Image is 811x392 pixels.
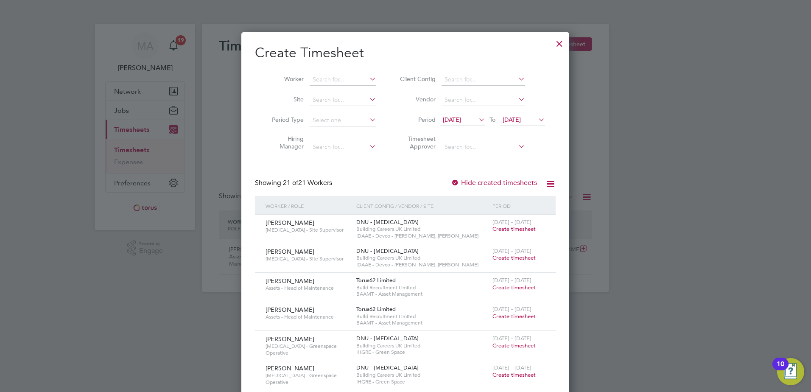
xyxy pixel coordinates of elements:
span: [PERSON_NAME] [266,277,314,285]
span: Building Careers UK Limited [356,342,488,349]
label: Worker [266,75,304,83]
span: Create timesheet [492,284,536,291]
span: IDAAE - Devco - [PERSON_NAME], [PERSON_NAME] [356,232,488,239]
span: IHGRE - Green Space [356,349,488,356]
span: DNU - [MEDICAL_DATA] [356,218,419,226]
span: To [487,114,498,125]
span: Build Recruitment Limited [356,284,488,291]
span: Building Careers UK Limited [356,255,488,261]
span: [DATE] [503,116,521,123]
div: 10 [777,364,784,375]
input: Search for... [442,141,525,153]
label: Vendor [397,95,436,103]
span: [DATE] - [DATE] [492,364,531,371]
span: [PERSON_NAME] [266,335,314,343]
span: [DATE] - [DATE] [492,335,531,342]
input: Search for... [310,141,376,153]
span: [DATE] [443,116,461,123]
label: Site [266,95,304,103]
label: Hide created timesheets [451,179,537,187]
span: DNU - [MEDICAL_DATA] [356,364,419,371]
span: Torus62 Limited [356,305,396,313]
input: Search for... [442,74,525,86]
span: [PERSON_NAME] [266,306,314,314]
span: [PERSON_NAME] [266,364,314,372]
span: Create timesheet [492,342,536,349]
span: [DATE] - [DATE] [492,247,531,255]
input: Search for... [310,74,376,86]
span: Assets - Head of Maintenance [266,285,350,291]
div: Worker / Role [263,196,354,216]
div: Showing [255,179,334,188]
button: Open Resource Center, 10 new notifications [777,358,804,385]
span: Create timesheet [492,371,536,378]
span: Create timesheet [492,313,536,320]
span: [DATE] - [DATE] [492,218,531,226]
label: Period [397,116,436,123]
span: [PERSON_NAME] [266,219,314,227]
span: [MEDICAL_DATA] - Greenspace Operative [266,372,350,385]
span: Building Careers UK Limited [356,226,488,232]
span: Torus62 Limited [356,277,396,284]
span: 21 Workers [283,179,332,187]
span: BAAMT - Asset Management [356,291,488,297]
span: [MEDICAL_DATA] - Site Supervisor [266,255,350,262]
div: Period [490,196,547,216]
input: Search for... [442,94,525,106]
span: [MEDICAL_DATA] - Greenspace Operative [266,343,350,356]
span: IHGRE - Green Space [356,378,488,385]
span: [MEDICAL_DATA] - Site Supervisor [266,227,350,233]
span: Create timesheet [492,254,536,261]
div: Client Config / Vendor / Site [354,196,490,216]
span: IDAAE - Devco - [PERSON_NAME], [PERSON_NAME] [356,261,488,268]
label: Client Config [397,75,436,83]
input: Search for... [310,94,376,106]
span: 21 of [283,179,298,187]
span: Build Recruitment Limited [356,313,488,320]
span: [DATE] - [DATE] [492,277,531,284]
label: Hiring Manager [266,135,304,150]
label: Timesheet Approver [397,135,436,150]
span: BAAMT - Asset Management [356,319,488,326]
input: Select one [310,115,376,126]
span: Create timesheet [492,225,536,232]
span: [DATE] - [DATE] [492,305,531,313]
span: [PERSON_NAME] [266,248,314,255]
span: Assets - Head of Maintenance [266,314,350,320]
span: DNU - [MEDICAL_DATA] [356,335,419,342]
h2: Create Timesheet [255,44,556,62]
label: Period Type [266,116,304,123]
span: Building Careers UK Limited [356,372,488,378]
span: DNU - [MEDICAL_DATA] [356,247,419,255]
